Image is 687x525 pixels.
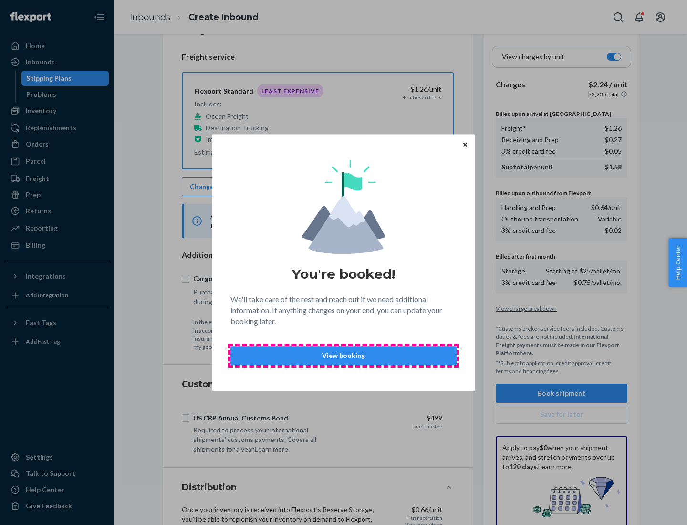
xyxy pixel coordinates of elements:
img: svg+xml,%3Csvg%20viewBox%3D%220%200%20174%20197%22%20fill%3D%22none%22%20xmlns%3D%22http%3A%2F%2F... [302,160,385,254]
p: View booking [239,351,448,360]
button: View booking [230,346,457,365]
h1: You're booked! [292,265,395,283]
button: Close [460,139,470,149]
p: We'll take care of the rest and reach out if we need additional information. If anything changes ... [230,294,457,327]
